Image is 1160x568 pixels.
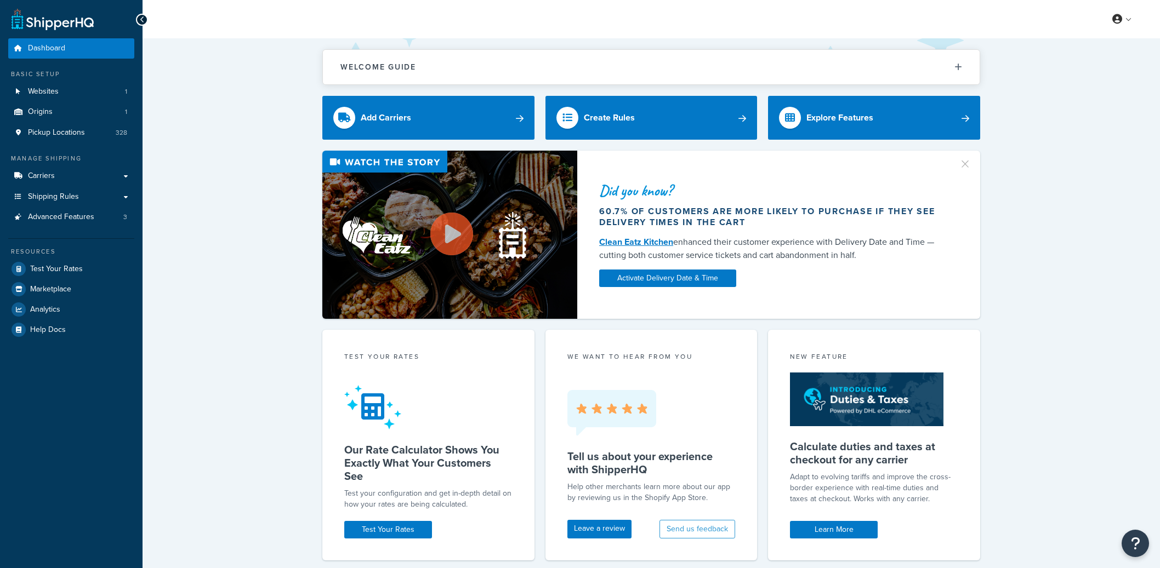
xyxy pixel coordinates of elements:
span: Origins [28,107,53,117]
a: Marketplace [8,279,134,299]
span: 328 [116,128,127,137]
span: Help Docs [30,325,66,335]
div: Resources [8,247,134,256]
a: Clean Eatz Kitchen [599,236,673,248]
span: Shipping Rules [28,192,79,202]
a: Add Carriers [322,96,534,140]
span: 1 [125,87,127,96]
span: 1 [125,107,127,117]
a: Carriers [8,166,134,186]
a: Advanced Features3 [8,207,134,227]
span: Analytics [30,305,60,314]
button: Welcome Guide [323,50,980,84]
div: 60.7% of customers are more likely to purchase if they see delivery times in the cart [599,206,946,228]
div: Test your configuration and get in-depth detail on how your rates are being calculated. [344,488,513,510]
span: Pickup Locations [28,128,85,137]
p: Help other merchants learn more about our app by reviewing us in the Shopify App Store. [567,481,736,503]
a: Dashboard [8,38,134,59]
span: Websites [28,87,59,96]
div: Explore Features [806,110,873,125]
div: Basic Setup [8,70,134,79]
li: Websites [8,82,134,102]
button: Open Resource Center [1122,530,1149,557]
div: Create Rules [584,110,635,125]
button: Send us feedback [659,520,735,538]
div: Test your rates [344,352,513,364]
a: Learn More [790,521,878,538]
span: Carriers [28,171,55,181]
h5: Our Rate Calculator Shows You Exactly What Your Customers See [344,443,513,483]
a: Shipping Rules [8,187,134,207]
div: Manage Shipping [8,154,134,163]
span: Test Your Rates [30,265,83,274]
li: Advanced Features [8,207,134,227]
a: Activate Delivery Date & Time [599,269,736,287]
span: Dashboard [28,44,65,53]
a: Analytics [8,300,134,319]
a: Websites1 [8,82,134,102]
a: Test Your Rates [8,259,134,279]
span: 3 [123,213,127,222]
span: Marketplace [30,285,71,294]
p: we want to hear from you [567,352,736,362]
h5: Calculate duties and taxes at checkout for any carrier [790,440,958,466]
h5: Tell us about your experience with ShipperHQ [567,450,736,476]
p: Adapt to evolving tariffs and improve the cross-border experience with real-time duties and taxes... [790,472,958,504]
a: Pickup Locations328 [8,123,134,143]
a: Origins1 [8,102,134,122]
div: enhanced their customer experience with Delivery Date and Time — cutting both customer service ti... [599,236,946,262]
a: Create Rules [545,96,758,140]
a: Help Docs [8,320,134,340]
img: Video thumbnail [322,151,577,319]
div: Add Carriers [361,110,411,125]
div: New Feature [790,352,958,364]
a: Test Your Rates [344,521,432,538]
div: Did you know? [599,183,946,198]
a: Leave a review [567,520,632,538]
li: Origins [8,102,134,122]
h2: Welcome Guide [340,63,416,71]
span: Advanced Features [28,213,94,222]
li: Pickup Locations [8,123,134,143]
a: Explore Features [768,96,980,140]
